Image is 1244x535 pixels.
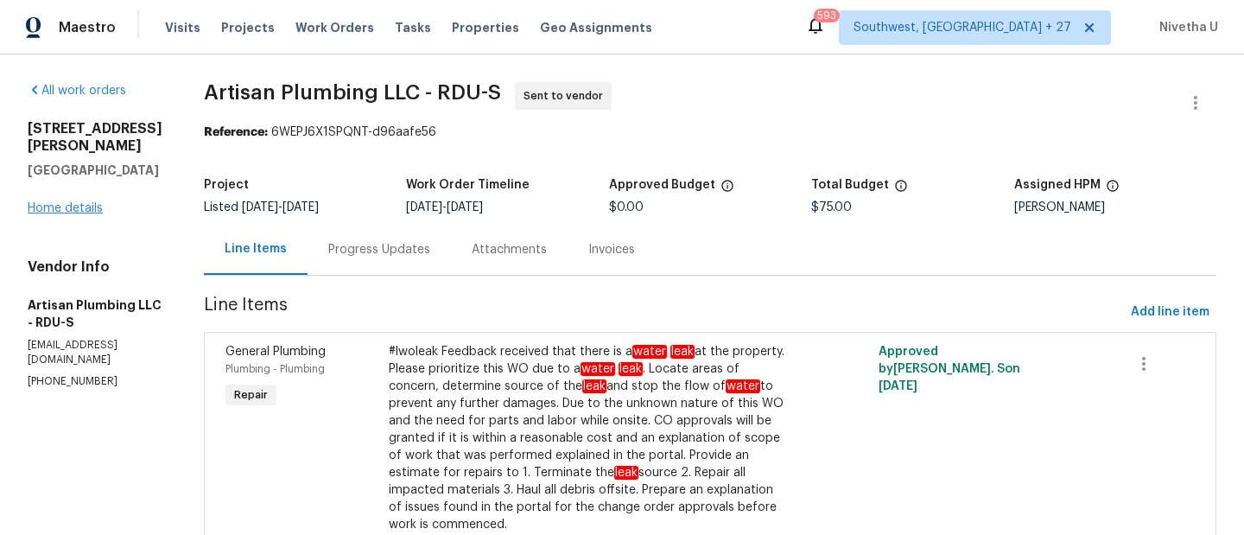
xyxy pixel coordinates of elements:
a: All work orders [28,85,126,97]
span: Southwest, [GEOGRAPHIC_DATA] + 27 [854,19,1071,36]
div: Invoices [588,241,635,258]
span: General Plumbing [225,346,326,358]
em: water [581,362,615,376]
p: [EMAIL_ADDRESS][DOMAIN_NAME] [28,338,162,367]
span: Repair [227,386,275,404]
div: [PERSON_NAME] [1014,201,1216,213]
span: Visits [165,19,200,36]
h4: Vendor Info [28,258,162,276]
span: [DATE] [406,201,442,213]
span: Plumbing - Plumbing [225,364,325,374]
em: water [632,345,667,359]
div: #lwoleak Feedback received that there is a at the property. Please prioritize this WO due to a . ... [389,343,787,533]
div: Attachments [472,241,547,258]
span: Tasks [395,22,431,34]
span: [DATE] [447,201,483,213]
h5: Project [204,179,249,191]
h5: Artisan Plumbing LLC - RDU-S [28,296,162,331]
span: - [406,201,483,213]
p: [PHONE_NUMBER] [28,374,162,389]
h2: [STREET_ADDRESS][PERSON_NAME] [28,120,162,155]
em: leak [582,379,606,393]
span: Properties [452,19,519,36]
span: [DATE] [242,201,278,213]
span: Work Orders [295,19,374,36]
em: leak [614,466,638,480]
div: Line Items [225,240,287,258]
span: Maestro [59,19,116,36]
span: $0.00 [609,201,644,213]
span: [DATE] [879,380,917,392]
button: Add line item [1124,296,1216,328]
span: Geo Assignments [540,19,652,36]
div: Progress Updates [328,241,430,258]
span: [DATE] [282,201,319,213]
em: water [726,379,760,393]
span: Artisan Plumbing LLC - RDU-S [204,82,501,103]
a: Home details [28,202,103,214]
em: leak [619,362,643,376]
span: Add line item [1131,302,1209,323]
span: The hpm assigned to this work order. [1106,179,1120,201]
span: Line Items [204,296,1124,328]
span: $75.00 [811,201,852,213]
span: The total cost of line items that have been approved by both Opendoor and the Trade Partner. This... [720,179,734,201]
h5: Work Order Timeline [406,179,530,191]
span: Nivetha U [1152,19,1218,36]
span: Sent to vendor [524,87,610,105]
h5: [GEOGRAPHIC_DATA] [28,162,162,179]
span: Approved by [PERSON_NAME]. S on [879,346,1020,392]
b: Reference: [204,126,268,138]
span: - [242,201,319,213]
span: Listed [204,201,319,213]
h5: Assigned HPM [1014,179,1101,191]
span: The total cost of line items that have been proposed by Opendoor. This sum includes line items th... [894,179,908,201]
div: 593 [817,7,836,24]
em: leak [670,345,695,359]
h5: Approved Budget [609,179,715,191]
span: Projects [221,19,275,36]
h5: Total Budget [811,179,889,191]
div: 6WEPJ6X1SPQNT-d96aafe56 [204,124,1216,141]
